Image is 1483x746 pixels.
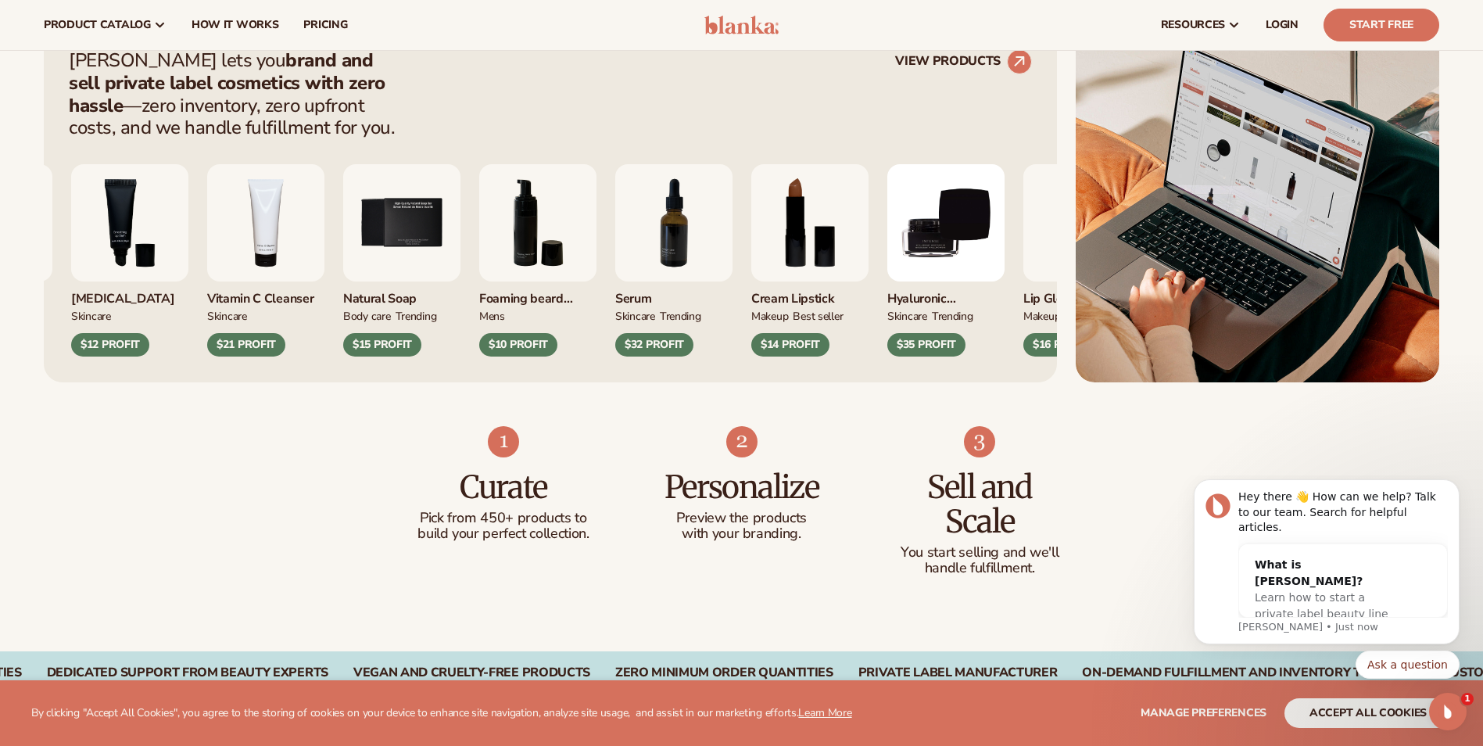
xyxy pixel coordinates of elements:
p: By clicking "Accept All Cookies", you agree to the storing of cookies on your device to enhance s... [31,707,852,720]
span: product catalog [44,19,151,31]
strong: brand and sell private label cosmetics with zero hassle [69,48,385,118]
div: Skincare [207,307,247,324]
div: $15 PROFIT [343,333,421,357]
div: TRENDING [660,307,701,324]
div: Serum [615,282,733,307]
iframe: Intercom notifications message [1170,475,1483,738]
div: Cream Lipstick [751,282,869,307]
h3: Sell and Scale [892,470,1068,539]
img: Collagen and retinol serum. [615,164,733,282]
div: Natural Soap [343,282,460,307]
div: MAKEUP [1023,307,1060,324]
button: Manage preferences [1141,698,1266,728]
div: $35 PROFIT [887,333,965,357]
p: Pick from 450+ products to build your perfect collection. [416,511,592,542]
img: Shopify Image 7 [488,426,519,457]
img: logo [704,16,779,34]
a: Learn More [798,705,851,720]
img: Luxury cream lipstick. [751,164,869,282]
div: 9 / 9 [887,164,1005,357]
div: 3 / 9 [71,164,188,357]
div: MAKEUP [751,307,788,324]
img: Foaming beard wash. [479,164,596,282]
img: Shopify Image 8 [726,426,758,457]
div: Lip Gloss [1023,282,1141,307]
h3: Personalize [654,470,829,504]
div: TRENDING [396,307,437,324]
h3: Curate [416,470,592,504]
div: $14 PROFIT [751,333,829,357]
a: VIEW PRODUCTS [895,49,1032,74]
p: handle fulfillment. [892,561,1068,576]
span: resources [1161,19,1225,31]
img: Nature bar of soap. [343,164,460,282]
div: TRENDING [932,307,973,324]
div: $10 PROFIT [479,333,557,357]
div: Vegan and Cruelty-Free Products [353,665,590,680]
a: Start Free [1324,9,1439,41]
div: 8 / 9 [751,164,869,357]
div: Hyaluronic moisturizer [887,282,1005,307]
div: mens [479,307,505,324]
div: $16 PROFIT [1023,333,1102,357]
div: SKINCARE [71,307,111,324]
div: Vitamin C Cleanser [207,282,324,307]
img: Vitamin c cleanser. [207,164,324,282]
img: Shopify Image 9 [964,426,995,457]
p: with your branding. [654,526,829,542]
div: 5 / 9 [343,164,460,357]
img: Shopify Image 5 [1076,24,1439,382]
div: 7 / 9 [615,164,733,357]
div: BODY Care [343,307,391,324]
div: DEDICATED SUPPORT FROM BEAUTY EXPERTS [47,665,328,680]
p: [PERSON_NAME] lets you —zero inventory, zero upfront costs, and we handle fulfillment for you. [69,49,405,139]
div: $21 PROFIT [207,333,285,357]
div: BEST SELLER [793,307,843,324]
div: SKINCARE [887,307,927,324]
span: Manage preferences [1141,705,1266,720]
div: On-Demand Fulfillment and Inventory Tracking [1082,665,1417,680]
div: [MEDICAL_DATA] [71,282,188,307]
div: 4 / 9 [207,164,324,357]
span: pricing [303,19,347,31]
img: Hyaluronic Moisturizer [887,164,1005,282]
div: $12 PROFIT [71,333,149,357]
span: How It Works [192,19,279,31]
p: You start selling and we'll [892,545,1068,561]
div: $32 PROFIT [615,333,693,357]
div: Foaming beard wash [479,282,596,307]
div: PRIVATE LABEL MANUFACTURER [858,665,1058,680]
p: Preview the products [654,511,829,526]
span: 1 [1461,693,1474,705]
img: Pink lip gloss. [1023,164,1141,282]
div: 6 / 9 [479,164,596,357]
iframe: Intercom live chat [1429,693,1467,730]
span: LOGIN [1266,19,1299,31]
div: Zero Minimum Order Quantities [615,665,833,680]
div: SKINCARE [615,307,655,324]
div: 1 / 9 [1023,164,1141,357]
img: Smoothing lip balm. [71,164,188,282]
